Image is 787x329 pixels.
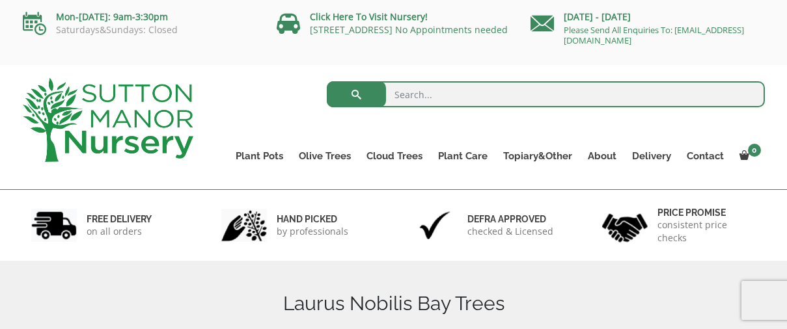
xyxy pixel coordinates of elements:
[23,292,765,315] h1: Laurus Nobilis Bay Trees
[732,147,765,165] a: 0
[412,209,458,242] img: 3.jpg
[657,218,756,244] p: consistent price checks
[87,213,152,225] h6: FREE DELIVERY
[602,205,648,245] img: 4.jpg
[430,147,495,165] a: Plant Care
[277,225,348,238] p: by professionals
[748,144,761,157] span: 0
[564,24,744,46] a: Please Send All Enquiries To: [EMAIL_ADDRESS][DOMAIN_NAME]
[327,81,765,107] input: Search...
[23,78,193,162] img: logo
[291,147,359,165] a: Olive Trees
[624,147,679,165] a: Delivery
[310,10,428,23] a: Click Here To Visit Nursery!
[657,207,756,218] h6: Price promise
[277,213,348,225] h6: hand picked
[310,23,508,36] a: [STREET_ADDRESS] No Appointments needed
[531,9,765,25] p: [DATE] - [DATE]
[228,147,291,165] a: Plant Pots
[23,9,257,25] p: Mon-[DATE]: 9am-3:30pm
[23,25,257,35] p: Saturdays&Sundays: Closed
[221,209,267,242] img: 2.jpg
[467,225,553,238] p: checked & Licensed
[87,225,152,238] p: on all orders
[580,147,624,165] a: About
[495,147,580,165] a: Topiary&Other
[679,147,732,165] a: Contact
[359,147,430,165] a: Cloud Trees
[31,209,77,242] img: 1.jpg
[467,213,553,225] h6: Defra approved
